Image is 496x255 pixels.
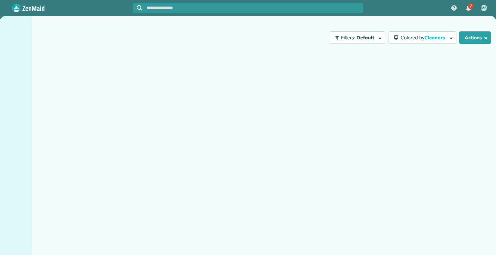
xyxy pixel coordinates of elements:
[326,31,385,44] a: Filters: Default
[356,35,375,41] span: Default
[330,31,385,44] button: Filters: Default
[461,1,476,16] div: 7 unread notifications
[481,5,487,11] span: MS
[459,31,491,44] button: Actions
[424,35,446,41] span: Cleaners
[469,3,472,9] span: 7
[133,5,142,11] button: Focus search
[389,31,456,44] button: Colored byCleaners
[341,35,355,41] span: Filters:
[137,5,142,11] svg: Focus search
[401,35,447,41] span: Colored by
